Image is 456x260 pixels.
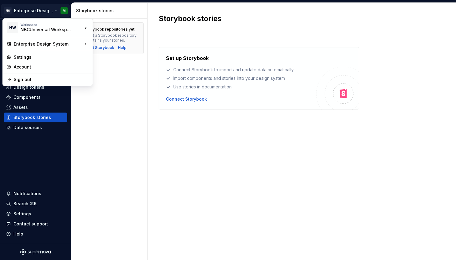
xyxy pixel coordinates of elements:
div: Workspace [20,23,83,27]
div: Settings [14,54,89,60]
div: Enterprise Design System [14,41,83,47]
div: NW [7,22,18,33]
div: NBCUniversal Workspace [20,27,72,33]
div: Account [14,64,89,70]
div: Sign out [14,76,89,83]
